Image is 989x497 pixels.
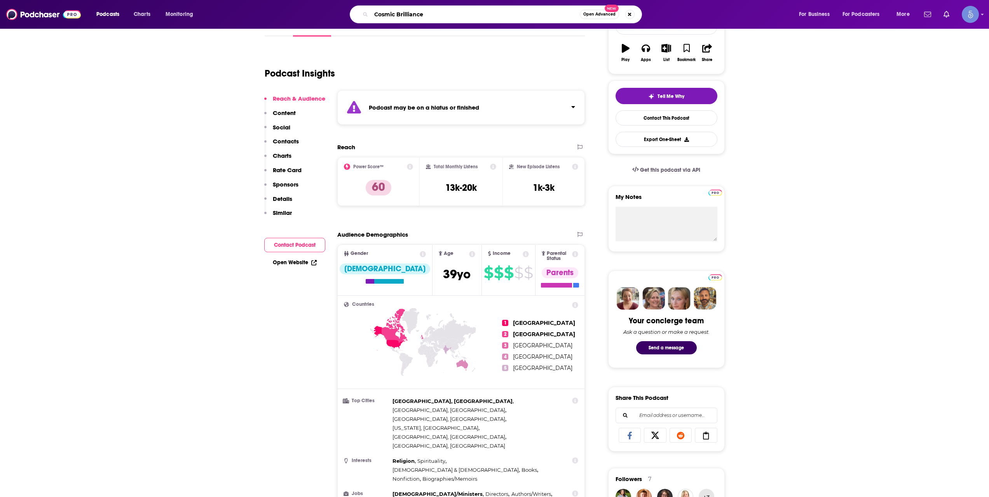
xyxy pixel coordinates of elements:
[623,329,710,335] div: Ask a question or make a request.
[392,398,513,404] span: [GEOGRAPHIC_DATA], [GEOGRAPHIC_DATA]
[392,467,519,473] span: [DEMOGRAPHIC_DATA] & [DEMOGRAPHIC_DATA]
[392,397,514,406] span: ,
[533,182,555,194] h3: 1k-3k
[264,152,291,166] button: Charts
[273,259,317,266] a: Open Website
[626,160,707,180] a: Get this podcast via API
[891,8,919,21] button: open menu
[697,39,717,67] button: Share
[392,434,505,440] span: [GEOGRAPHIC_DATA], [GEOGRAPHIC_DATA]
[6,7,81,22] img: Podchaser - Follow, Share and Rate Podcasts
[799,9,830,20] span: For Business
[513,331,575,338] span: [GEOGRAPHIC_DATA]
[962,6,979,23] img: User Profile
[443,267,471,282] span: 39 yo
[708,188,722,196] a: Pro website
[502,320,508,326] span: 1
[502,342,508,349] span: 3
[265,68,335,79] h1: Podcast Insights
[264,95,325,109] button: Reach & Audience
[658,93,684,99] span: Tell Me Why
[621,58,630,62] div: Play
[96,9,119,20] span: Podcasts
[392,458,415,464] span: Religion
[264,109,296,124] button: Content
[134,9,150,20] span: Charts
[962,6,979,23] span: Logged in as Spiral5-G1
[357,5,649,23] div: Search podcasts, credits, & more...
[617,287,639,310] img: Sydney Profile
[352,302,374,307] span: Countries
[353,164,384,169] h2: Power Score™
[392,425,478,431] span: [US_STATE], [GEOGRAPHIC_DATA]
[494,267,503,279] span: $
[392,424,480,432] span: ,
[522,466,538,474] span: ,
[842,9,880,20] span: For Podcasters
[166,9,193,20] span: Monitoring
[273,138,299,145] p: Contacts
[616,193,717,207] label: My Notes
[264,124,290,138] button: Social
[273,195,292,202] p: Details
[702,58,712,62] div: Share
[921,8,934,21] a: Show notifications dropdown
[648,476,651,483] div: 7
[264,181,298,195] button: Sponsors
[616,475,642,483] span: Followers
[264,238,325,252] button: Contact Podcast
[392,491,483,497] span: [DEMOGRAPHIC_DATA]/Ministers
[344,398,389,403] h3: Top Cities
[616,88,717,104] button: tell me why sparkleTell Me Why
[514,267,523,279] span: $
[273,109,296,117] p: Content
[264,195,292,209] button: Details
[656,39,676,67] button: List
[513,319,575,326] span: [GEOGRAPHIC_DATA]
[392,466,520,474] span: ,
[273,181,298,188] p: Sponsors
[542,267,578,278] div: Parents
[629,316,704,326] div: Your concierge team
[485,491,508,497] span: Directors
[636,39,656,67] button: Apps
[642,287,665,310] img: Barbara Profile
[337,231,408,238] h2: Audience Demographics
[434,164,478,169] h2: Total Monthly Listens
[897,9,910,20] span: More
[392,407,505,413] span: [GEOGRAPHIC_DATA], [GEOGRAPHIC_DATA]
[129,8,155,21] a: Charts
[273,209,292,216] p: Similar
[417,457,447,466] span: ,
[663,58,670,62] div: List
[273,124,290,131] p: Social
[522,467,537,473] span: Books
[445,182,477,194] h3: 13k-20k
[344,491,389,496] h3: Jobs
[668,287,691,310] img: Jules Profile
[444,251,454,256] span: Age
[392,415,506,424] span: ,
[493,251,511,256] span: Income
[337,143,355,151] h2: Reach
[502,365,508,371] span: 5
[619,428,641,443] a: Share on Facebook
[622,408,711,423] input: Email address or username...
[371,8,580,21] input: Search podcasts, credits, & more...
[616,110,717,126] a: Contact This Podcast
[940,8,952,21] a: Show notifications dropdown
[366,180,391,195] p: 60
[264,209,292,223] button: Similar
[502,354,508,360] span: 4
[580,10,619,19] button: Open AdvancedNew
[160,8,203,21] button: open menu
[636,341,697,354] button: Send a message
[794,8,839,21] button: open menu
[337,90,585,125] section: Click to expand status details
[91,8,129,21] button: open menu
[616,394,668,401] h3: Share This Podcast
[641,58,651,62] div: Apps
[677,39,697,67] button: Bookmark
[264,166,302,181] button: Rate Card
